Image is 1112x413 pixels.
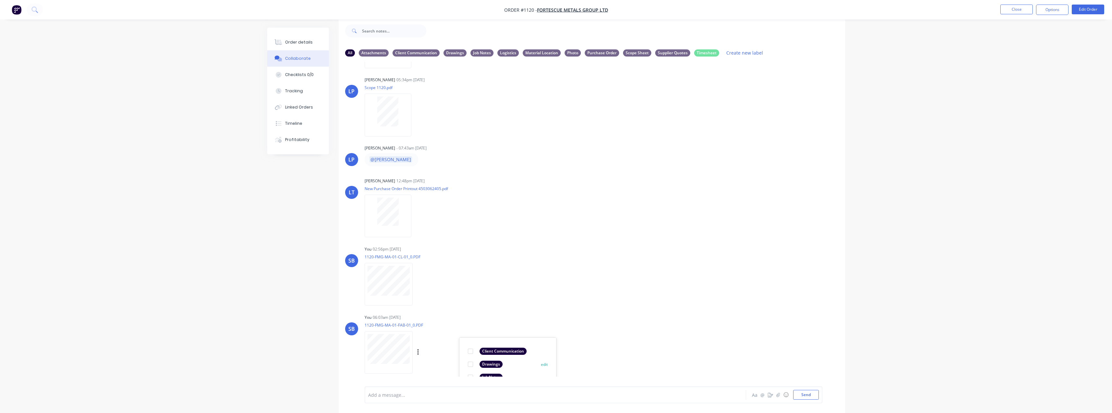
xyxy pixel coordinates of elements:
div: [PERSON_NAME] [365,77,395,83]
p: New Purchase Order Printout 4503062405.pdf [365,186,448,191]
div: Collaborate [285,56,311,61]
div: Job Notes [480,374,503,381]
button: Collaborate [267,50,329,67]
p: 1120-FMG-MA-01-FAB-01_0.PDF [365,322,485,328]
button: Linked Orders [267,99,329,115]
div: Material Location [523,49,561,57]
button: Edit Order [1072,5,1104,14]
div: Scope Sheet [623,49,651,57]
div: Client Communication [393,49,440,57]
div: SB [348,257,355,265]
div: Attachments [359,49,389,57]
button: Aa [751,391,759,399]
button: Timeline [267,115,329,132]
div: All [345,49,355,57]
div: Order details [285,39,313,45]
button: Create new label [723,48,767,57]
div: Client Communication [480,348,527,355]
div: Drawings [480,361,503,368]
div: Checklists 0/0 [285,72,314,78]
div: LP [348,156,355,163]
input: Search notes... [362,24,426,37]
div: 06:03am [DATE] [373,315,401,320]
button: Checklists 0/0 [267,67,329,83]
button: Close [1000,5,1033,14]
div: You [365,315,371,320]
div: SB [348,325,355,333]
div: LT [349,188,355,196]
div: 02:56pm [DATE] [373,246,401,252]
div: Supplier Quotes [655,49,690,57]
img: Factory [12,5,21,15]
div: [PERSON_NAME] [365,145,395,151]
div: [PERSON_NAME] [365,178,395,184]
div: Drawings [444,49,467,57]
button: Tracking [267,83,329,99]
button: Send [793,390,819,400]
a: FORTESCUE METALS GROUP LTD [537,7,608,13]
div: Linked Orders [285,104,313,110]
div: Logistics [497,49,519,57]
div: LP [348,87,355,95]
div: Timeline [285,121,302,126]
button: @ [759,391,767,399]
div: Photo [565,49,581,57]
button: ☺ [782,391,790,399]
p: Scope 1120.pdf [365,85,418,90]
div: Tracking [285,88,303,94]
div: Purchase Order [585,49,619,57]
div: Profitability [285,137,309,143]
span: Order #1120 - [504,7,537,13]
button: Profitability [267,132,329,148]
span: @[PERSON_NAME] [369,156,412,162]
div: - 07:43am [DATE] [396,145,427,151]
button: Order details [267,34,329,50]
div: Job Notes [470,49,494,57]
div: Timesheet [694,49,719,57]
p: 1120-FMG-MA-01-CL-01_0.PDF [365,254,420,260]
div: 12:48pm [DATE] [396,178,425,184]
div: 05:34pm [DATE] [396,77,425,83]
button: Options [1036,5,1068,15]
div: You [365,246,371,252]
